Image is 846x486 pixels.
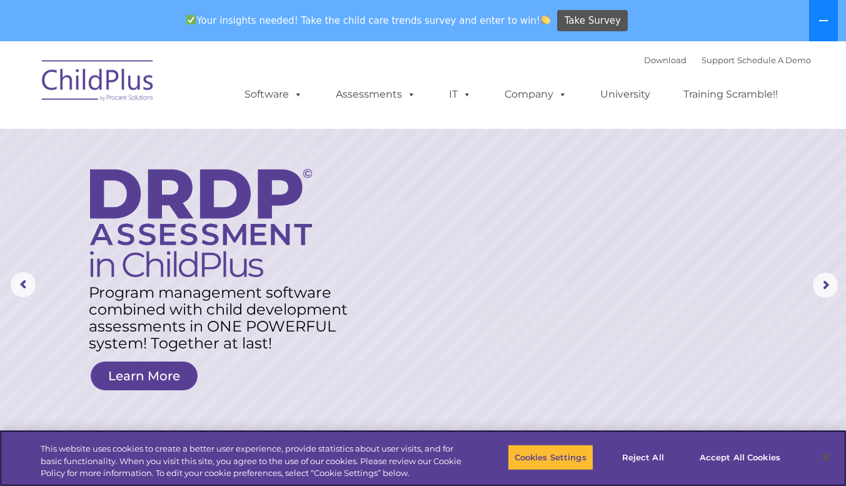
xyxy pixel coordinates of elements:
div: This website uses cookies to create a better user experience, provide statistics about user visit... [41,443,465,480]
a: Company [492,82,580,107]
a: Software [232,82,315,107]
span: Last name [174,83,212,92]
a: IT [436,82,484,107]
img: 👏 [541,15,550,24]
rs-layer: Program management software combined with child development assessments in ONE POWERFUL system! T... [89,284,360,352]
a: Assessments [323,82,428,107]
span: Phone number [174,134,227,143]
button: Accept All Cookies [693,444,787,470]
button: Close [812,443,840,471]
a: Take Survey [557,10,628,32]
a: University [588,82,663,107]
a: Training Scramble!! [671,82,790,107]
img: DRDP Assessment in ChildPlus [90,169,312,277]
a: Download [644,55,687,65]
span: Take Survey [565,10,621,32]
a: Schedule A Demo [737,55,811,65]
a: Support [702,55,735,65]
a: Learn More [91,362,198,390]
img: ✅ [186,15,196,24]
button: Reject All [604,444,682,470]
span: Your insights needed! Take the child care trends survey and enter to win! [181,8,556,33]
button: Cookies Settings [508,444,593,470]
img: ChildPlus by Procare Solutions [36,51,161,114]
font: | [644,55,811,65]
